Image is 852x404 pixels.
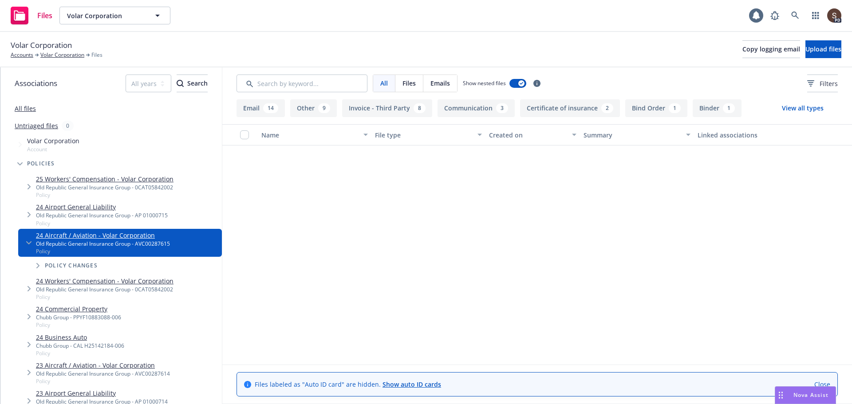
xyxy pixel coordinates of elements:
a: 23 Aircraft / Aviation - Volar Corporation [36,361,170,370]
button: Bind Order [625,99,687,117]
img: photo [827,8,841,23]
div: Drag to move [775,387,786,404]
span: Files labeled as "Auto ID card" are hidden. [255,380,441,389]
button: View all types [768,99,838,117]
span: Files [91,51,103,59]
a: Search [786,7,804,24]
span: Filters [807,79,838,88]
div: 9 [318,103,330,113]
span: Policy changes [45,263,98,268]
span: Policy [36,293,174,301]
span: Policy [36,377,170,385]
span: Show nested files [463,79,506,87]
button: Email [237,99,285,117]
span: Upload files [805,45,841,53]
span: Volar Corporation [67,11,144,20]
div: 8 [414,103,426,113]
button: Binder [693,99,742,117]
button: Volar Corporation [59,7,170,24]
a: 23 Airport General Liability [36,388,168,398]
a: Accounts [11,51,33,59]
input: Select all [240,130,249,139]
a: Report a Bug [766,7,784,24]
div: 1 [723,103,735,113]
div: Name [261,130,358,140]
span: Filters [820,79,838,88]
button: Other [290,99,337,117]
a: Show auto ID cards [383,380,441,388]
svg: Search [177,80,184,87]
div: 1 [669,103,681,113]
div: File type [375,130,472,140]
span: Files [402,78,416,88]
input: Search by keyword... [237,75,367,92]
button: Filters [807,75,838,92]
button: File type [371,124,485,145]
button: Communication [438,99,515,117]
button: Linked associations [694,124,808,145]
div: 14 [263,103,278,113]
span: Policy [36,321,121,329]
span: Policies [27,161,55,166]
a: All files [15,104,36,113]
div: Summary [584,130,680,140]
span: All [380,78,388,88]
a: 24 Airport General Liability [36,202,168,212]
button: Created on [485,124,580,145]
a: 24 Commercial Property [36,304,121,314]
span: Policy [36,349,124,357]
a: Volar Corporation [40,51,84,59]
div: 2 [601,103,613,113]
button: Invoice - Third Party [342,99,432,117]
span: Account [27,145,79,153]
a: 24 Aircraft / Aviation - Volar Corporation [36,231,170,240]
div: Created on [489,130,567,140]
div: 0 [62,121,74,131]
div: Old Republic General Insurance Group - AVC00287614 [36,370,170,377]
div: Chubb Group - CAL H25142184-006 [36,342,124,349]
a: Files [7,3,56,28]
div: Old Republic General Insurance Group - AVC00287615 [36,240,170,247]
div: Chubb Group - PPYF10883088-006 [36,314,121,321]
button: Certificate of insurance [520,99,620,117]
div: Old Republic General Insurance Group - AP 01000715 [36,212,168,219]
button: Copy logging email [742,40,800,58]
span: Associations [15,78,57,89]
span: Copy logging email [742,45,800,53]
a: 24 Business Auto [36,333,124,342]
span: Emails [430,78,450,88]
button: Nova Assist [775,386,836,404]
a: Close [814,380,830,389]
span: Files [37,12,52,19]
div: 3 [496,103,508,113]
div: Old Republic General Insurance Group - 0CAT05842002 [36,286,174,293]
span: Policy [36,247,170,255]
div: Linked associations [698,130,804,140]
span: Volar Corporation [11,39,72,51]
a: Untriaged files [15,121,58,130]
a: Switch app [807,7,824,24]
span: Policy [36,191,174,199]
a: 25 Workers' Compensation - Volar Corporation [36,174,174,184]
button: Upload files [805,40,841,58]
div: Search [177,75,208,92]
div: Old Republic General Insurance Group - 0CAT05842002 [36,184,174,191]
span: Nova Assist [793,391,828,399]
button: SearchSearch [177,75,208,92]
span: Policy [36,220,168,227]
button: Summary [580,124,694,145]
button: Name [258,124,371,145]
span: Volar Corporation [27,136,79,145]
a: 24 Workers' Compensation - Volar Corporation [36,276,174,286]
